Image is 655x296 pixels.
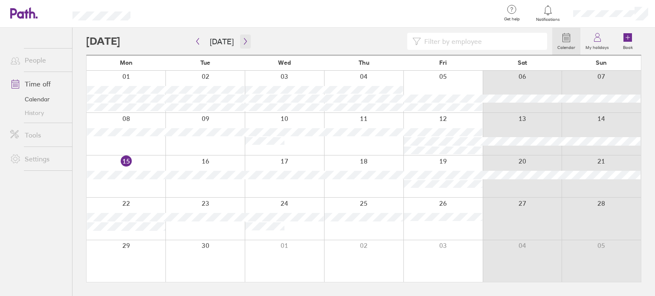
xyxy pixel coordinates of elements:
a: Tools [3,126,72,144]
a: Calendar [552,28,580,55]
input: Filter by employee [421,33,542,49]
span: Sat [518,59,527,66]
span: Tue [200,59,210,66]
a: Notifications [534,4,562,22]
a: Settings [3,150,72,167]
label: Calendar [552,43,580,50]
a: Calendar [3,92,72,106]
label: My holidays [580,43,614,50]
span: Get help [498,17,526,22]
span: Mon [120,59,133,66]
a: History [3,106,72,120]
button: [DATE] [203,34,241,49]
a: Book [614,28,641,55]
span: Sun [596,59,607,66]
a: Time off [3,75,72,92]
a: People [3,52,72,69]
span: Wed [278,59,291,66]
span: Thu [359,59,369,66]
label: Book [618,43,638,50]
a: My holidays [580,28,614,55]
span: Fri [439,59,447,66]
span: Notifications [534,17,562,22]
